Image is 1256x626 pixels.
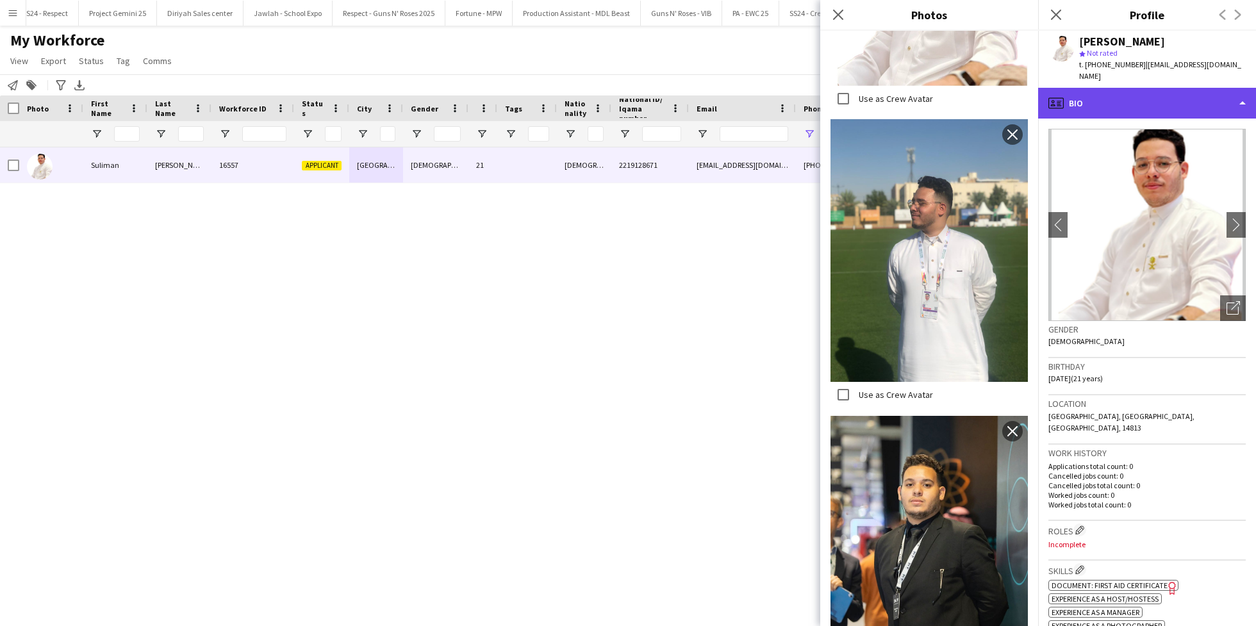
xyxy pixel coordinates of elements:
[1048,324,1246,335] h3: Gender
[1079,36,1165,47] div: [PERSON_NAME]
[1052,607,1139,617] span: Experience as a Manager
[5,78,21,93] app-action-btn: Notify workforce
[380,126,395,142] input: City Filter Input
[79,1,157,26] button: Project Gemini 25
[157,1,244,26] button: Diriyah Sales center
[27,154,53,179] img: Suliman Salah
[1052,581,1168,590] span: Document: First Aid Certificate
[302,99,326,118] span: Status
[24,78,39,93] app-action-btn: Add to tag
[565,128,576,140] button: Open Filter Menu
[1048,336,1125,346] span: [DEMOGRAPHIC_DATA]
[445,1,513,26] button: Fortune - MPW
[411,104,438,113] span: Gender
[697,104,717,113] span: Email
[1048,361,1246,372] h3: Birthday
[10,55,28,67] span: View
[720,126,788,142] input: Email Filter Input
[804,104,826,113] span: Phone
[1048,490,1246,500] p: Worked jobs count: 0
[325,126,342,142] input: Status Filter Input
[1048,563,1246,577] h3: Skills
[138,53,177,69] a: Comms
[528,126,549,142] input: Tags Filter Input
[36,53,71,69] a: Export
[588,126,604,142] input: Nationality Filter Input
[619,94,666,123] span: National ID/ Iqama number
[689,147,796,183] div: [EMAIL_ADDRESS][DOMAIN_NAME]
[1048,129,1246,321] img: Crew avatar or photo
[219,128,231,140] button: Open Filter Menu
[1079,60,1241,81] span: | [EMAIL_ADDRESS][DOMAIN_NAME]
[565,99,588,118] span: Nationality
[820,6,1038,23] h3: Photos
[1048,461,1246,471] p: Applications total count: 0
[143,55,172,67] span: Comms
[619,160,657,170] span: 2219128671
[357,104,372,113] span: City
[178,126,204,142] input: Last Name Filter Input
[468,147,497,183] div: 21
[41,55,66,67] span: Export
[1048,471,1246,481] p: Cancelled jobs count: 0
[1048,523,1246,537] h3: Roles
[219,104,267,113] span: Workforce ID
[505,128,516,140] button: Open Filter Menu
[505,104,522,113] span: Tags
[619,128,631,140] button: Open Filter Menu
[1048,374,1103,383] span: [DATE] (21 years)
[1079,60,1146,69] span: t. [PHONE_NUMBER]
[513,1,641,26] button: Production Assistant - MDL Beast
[1048,500,1246,509] p: Worked jobs total count: 0
[10,31,104,50] span: My Workforce
[12,1,79,26] button: SS24 - Respect
[411,128,422,140] button: Open Filter Menu
[722,1,779,26] button: PA - EWC 25
[155,99,188,118] span: Last Name
[1048,398,1246,409] h3: Location
[357,128,368,140] button: Open Filter Menu
[27,104,49,113] span: Photo
[1038,6,1256,23] h3: Profile
[53,78,69,93] app-action-btn: Advanced filters
[333,1,445,26] button: Respect - Guns N' Roses 2025
[641,1,722,26] button: Guns N' Roses - VIB
[74,53,109,69] a: Status
[403,147,468,183] div: [DEMOGRAPHIC_DATA]
[856,93,933,104] label: Use as Crew Avatar
[856,389,933,400] label: Use as Crew Avatar
[112,53,135,69] a: Tag
[72,78,87,93] app-action-btn: Export XLSX
[697,128,708,140] button: Open Filter Menu
[1038,88,1256,119] div: Bio
[117,55,130,67] span: Tag
[1048,411,1194,432] span: [GEOGRAPHIC_DATA], [GEOGRAPHIC_DATA], [GEOGRAPHIC_DATA], 14813
[83,147,147,183] div: Suliman
[804,128,815,140] button: Open Filter Menu
[114,126,140,142] input: First Name Filter Input
[557,147,611,183] div: [DEMOGRAPHIC_DATA]
[79,55,104,67] span: Status
[1048,481,1246,490] p: Cancelled jobs total count: 0
[1048,540,1246,549] p: Incomplete
[244,1,333,26] button: Jawlah - School Expo
[155,128,167,140] button: Open Filter Menu
[1048,447,1246,459] h3: Work history
[779,1,864,26] button: SS24 - Crew Support
[830,119,1028,383] img: Crew photo 1066766
[302,161,342,170] span: Applicant
[1220,295,1246,321] div: Open photos pop-in
[1052,594,1159,604] span: Experience as a Host/Hostess
[242,126,286,142] input: Workforce ID Filter Input
[349,147,403,183] div: [GEOGRAPHIC_DATA]
[91,128,103,140] button: Open Filter Menu
[642,126,681,142] input: National ID/ Iqama number Filter Input
[434,126,461,142] input: Gender Filter Input
[5,53,33,69] a: View
[91,99,124,118] span: First Name
[1087,48,1118,58] span: Not rated
[302,128,313,140] button: Open Filter Menu
[476,128,488,140] button: Open Filter Menu
[147,147,211,183] div: [PERSON_NAME]
[796,147,960,183] div: [PHONE_NUMBER]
